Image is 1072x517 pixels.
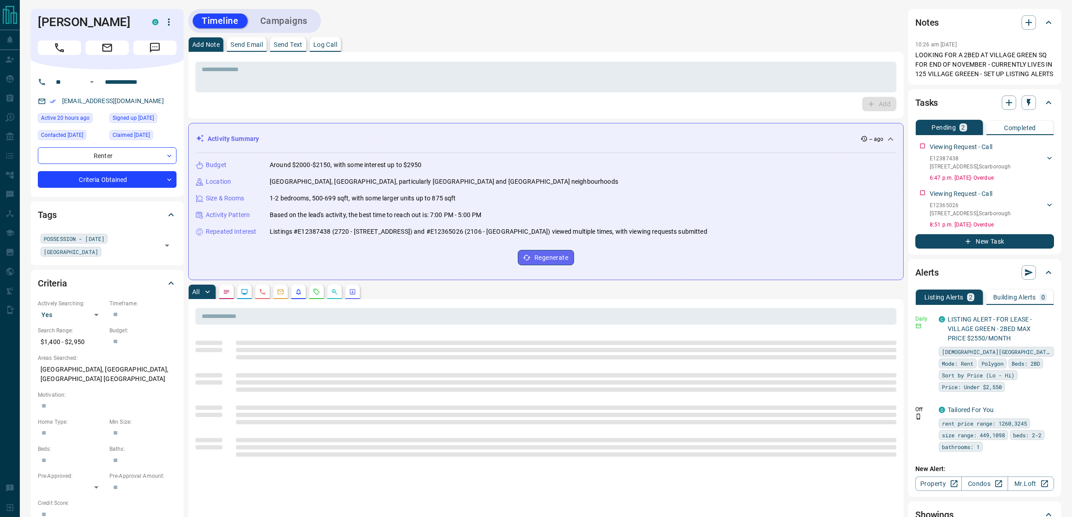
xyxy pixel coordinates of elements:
p: E12387438 [930,154,1011,163]
p: Home Type: [38,418,105,426]
div: condos.ca [939,407,945,413]
h2: Alerts [915,265,939,280]
a: Property [915,476,962,491]
p: Location [206,177,231,186]
p: Daily [915,315,933,323]
div: Tags [38,204,176,226]
a: [EMAIL_ADDRESS][DOMAIN_NAME] [62,97,164,104]
p: New Alert: [915,464,1054,474]
span: bathrooms: 1 [942,442,980,451]
div: Criteria [38,272,176,294]
h2: Tags [38,208,56,222]
svg: Listing Alerts [295,288,302,295]
div: Criteria Obtained [38,171,176,188]
svg: Emails [277,288,284,295]
div: E12365026[STREET_ADDRESS],Scarborough [930,200,1054,219]
p: 8:51 p.m. [DATE] - Overdue [930,221,1054,229]
span: Sort by Price (Lo - Hi) [942,371,1014,380]
div: Tasks [915,92,1054,113]
div: Alerts [915,262,1054,283]
svg: Calls [259,288,266,295]
a: Tailored For You [948,406,994,413]
p: Credit Score: [38,499,176,507]
p: Baths: [109,445,176,453]
svg: Email Verified [50,98,56,104]
div: Yes [38,308,105,322]
p: 0 [1041,294,1045,300]
div: Notes [915,12,1054,33]
p: Based on the lead's activity, the best time to reach out is: 7:00 PM - 5:00 PM [270,210,481,220]
div: Sun Apr 13 2025 [109,113,176,126]
div: Renter [38,147,176,164]
svg: Notes [223,288,230,295]
span: Price: Under $2,550 [942,382,1002,391]
p: Size & Rooms [206,194,244,203]
p: Listings #E12387438 (2720 - [STREET_ADDRESS]) and #E12365026 (2106 - [GEOGRAPHIC_DATA]) viewed mu... [270,227,707,236]
p: E12365026 [930,201,1011,209]
p: Beds: [38,445,105,453]
div: Wed Sep 10 2025 [109,130,176,143]
span: Message [133,41,176,55]
p: Activity Summary [208,134,259,144]
p: Repeated Interest [206,227,256,236]
h2: Tasks [915,95,938,110]
span: rent price range: 1260,3245 [942,419,1027,428]
p: Search Range: [38,327,105,335]
h2: Notes [915,15,939,30]
div: condos.ca [939,316,945,322]
span: Mode: Rent [942,359,973,368]
div: condos.ca [152,19,158,25]
svg: Opportunities [331,288,338,295]
p: Pre-Approved: [38,472,105,480]
p: Send Text [274,41,303,48]
div: Activity Summary-- ago [196,131,896,147]
p: Viewing Request - Call [930,189,992,199]
span: Beds: 2BD [1012,359,1040,368]
svg: Lead Browsing Activity [241,288,248,295]
svg: Requests [313,288,320,295]
span: Contacted [DATE] [41,131,83,140]
p: 6:47 p.m. [DATE] - Overdue [930,174,1054,182]
button: Timeline [193,14,248,28]
p: Log Call [313,41,337,48]
p: 1-2 bedrooms, 500-699 sqft, with some larger units up to 875 sqft [270,194,456,203]
span: [GEOGRAPHIC_DATA] [44,247,98,256]
button: Open [86,77,97,87]
p: [STREET_ADDRESS] , Scarborough [930,163,1011,171]
svg: Push Notification Only [915,413,922,420]
span: Email [86,41,129,55]
h2: Criteria [38,276,67,290]
span: Polygon [982,359,1004,368]
p: Around $2000-$2150, with some interest up to $2950 [270,160,422,170]
p: Completed [1004,125,1036,131]
div: Wed Sep 10 2025 [38,130,105,143]
p: -- ago [869,135,883,143]
p: Timeframe: [109,299,176,308]
span: Claimed [DATE] [113,131,150,140]
p: Listing Alerts [924,294,963,300]
span: [DEMOGRAPHIC_DATA][GEOGRAPHIC_DATA] [942,347,1051,356]
svg: Email [915,323,922,329]
p: Actively Searching: [38,299,105,308]
h1: [PERSON_NAME] [38,15,139,29]
span: Call [38,41,81,55]
p: Min Size: [109,418,176,426]
p: [GEOGRAPHIC_DATA], [GEOGRAPHIC_DATA], [GEOGRAPHIC_DATA] [GEOGRAPHIC_DATA] [38,362,176,386]
p: 10:26 am [DATE] [915,41,957,48]
p: LOOKING FOR A 2BED AT VILLAGE GREEN SQ FOR END OF NOVEMBER - CURRENTLY LIVES IN 125 VILLAGE GREEE... [915,50,1054,79]
p: $1,400 - $2,950 [38,335,105,349]
button: Regenerate [518,250,574,265]
p: Budget: [109,327,176,335]
p: Activity Pattern [206,210,250,220]
a: Mr.Loft [1008,476,1054,491]
a: Condos [961,476,1008,491]
button: Open [161,239,173,252]
p: Add Note [192,41,220,48]
p: Areas Searched: [38,354,176,362]
p: Budget [206,160,226,170]
a: LISTING ALERT - FOR LEASE - VILLAGE GREEN - 2BED MAX PRICE $2550/MONTH [948,316,1032,342]
p: Motivation: [38,391,176,399]
p: Off [915,405,933,413]
div: Sun Sep 14 2025 [38,113,105,126]
span: Active 20 hours ago [41,113,90,122]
